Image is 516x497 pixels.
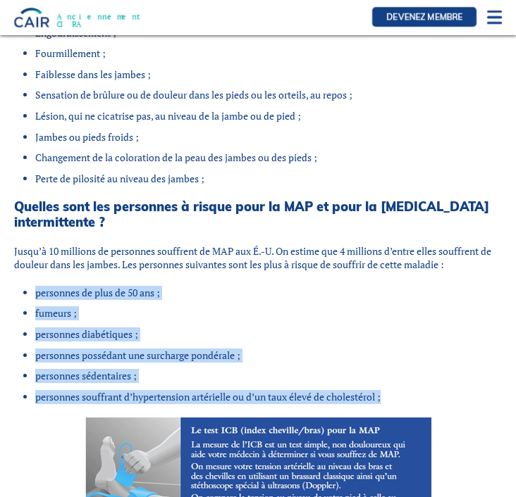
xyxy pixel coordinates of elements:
div: Jusqu’à 10 millions de personnes souffrent de MAP aux É.-U. On estime que 4 millions d’entre elle... [14,244,502,272]
li: Lésion, qui ne cicatrise pas, au niveau de la jambe ou de pied ; [35,109,502,123]
li: Faiblesse dans les jambes ; [35,68,502,82]
li: Fourmillement ; [35,46,502,61]
img: CIRA [14,8,49,27]
h2: Quelles sont les personnes à risque pour la MAP et pour la [MEDICAL_DATA] intermittente ? [14,199,502,229]
li: Sensation de brûlure ou de douleur dans les pieds ou les orteils, au repos ; [35,88,502,102]
span: Anciennement CIRA [49,13,153,28]
li: personnes possédant une surcharge pondérale ; [35,348,502,363]
li: personnes sédentaires ; [35,369,502,383]
li: personnes souffrant d’hypertension artérielle ou d’un taux élevé de cholestérol ; [35,390,502,404]
li: fumeurs ; [35,306,502,320]
li: Changement de la coloration de la peau des jambes ou des pieds ; [35,151,502,165]
li: Jambes ou pieds froids ; [35,130,502,144]
li: personnes diabétiques ; [35,327,502,341]
li: Perte de pilosité au niveau des jambes ; [35,172,502,186]
li: personnes de plus de 50 ans ; [35,286,502,300]
a: DEVENEZ MEMBRE [372,7,477,27]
